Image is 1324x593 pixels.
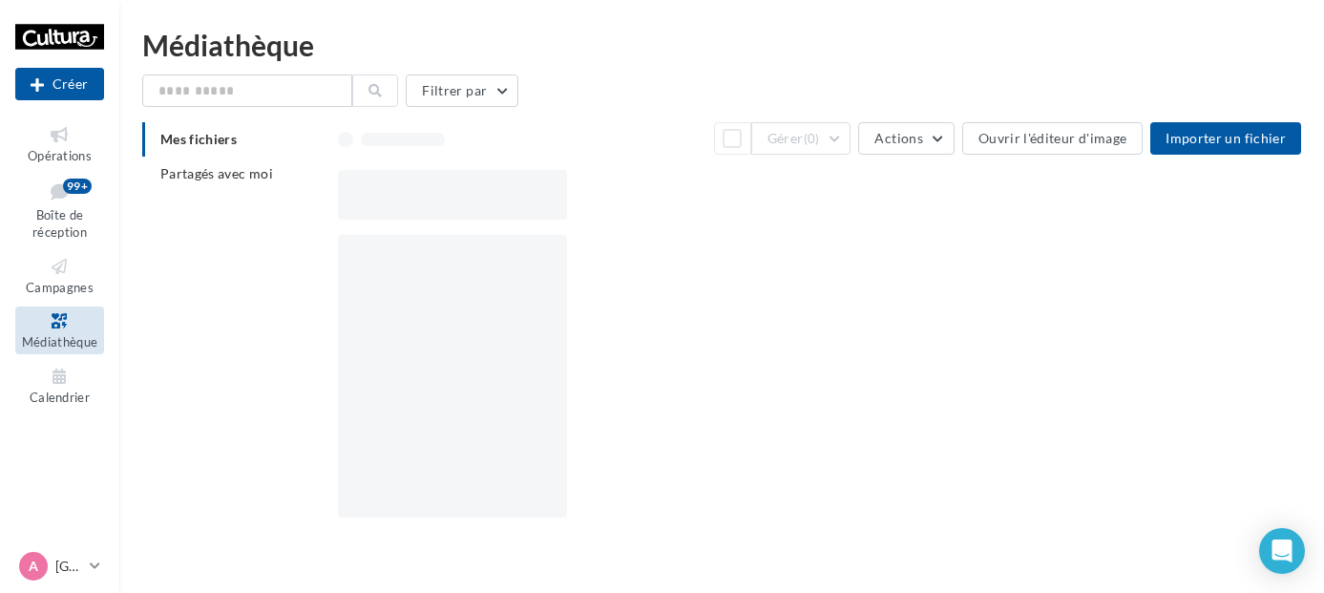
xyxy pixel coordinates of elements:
[406,74,518,107] button: Filtrer par
[55,557,82,576] p: [GEOGRAPHIC_DATA]
[874,130,922,146] span: Actions
[15,252,104,299] a: Campagnes
[22,334,98,349] span: Médiathèque
[63,179,92,194] div: 99+
[15,68,104,100] button: Créer
[160,131,237,147] span: Mes fichiers
[142,31,1301,59] div: Médiathèque
[32,207,87,241] span: Boîte de réception
[751,122,851,155] button: Gérer(0)
[15,175,104,244] a: Boîte de réception99+
[962,122,1143,155] button: Ouvrir l'éditeur d'image
[15,120,104,167] a: Opérations
[804,131,820,146] span: (0)
[15,362,104,409] a: Calendrier
[15,68,104,100] div: Nouvelle campagne
[28,148,92,163] span: Opérations
[858,122,954,155] button: Actions
[26,280,94,295] span: Campagnes
[29,557,38,576] span: A
[1259,528,1305,574] div: Open Intercom Messenger
[1166,130,1286,146] span: Importer un fichier
[1150,122,1301,155] button: Importer un fichier
[15,307,104,353] a: Médiathèque
[30,390,90,405] span: Calendrier
[15,548,104,584] a: A [GEOGRAPHIC_DATA]
[160,165,273,181] span: Partagés avec moi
